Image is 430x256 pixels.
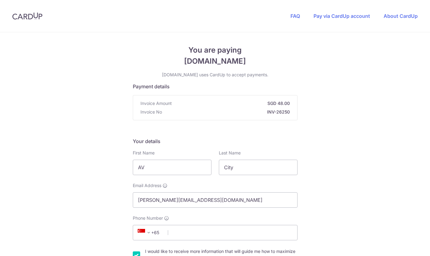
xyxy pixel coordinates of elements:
img: CardUp [12,12,42,20]
span: You are paying [133,45,298,56]
input: First name [133,160,211,175]
h5: Your details [133,138,298,145]
input: Last name [219,160,298,175]
span: +65 [138,229,152,236]
span: [DOMAIN_NAME] [133,56,298,67]
a: About CardUp [384,13,418,19]
a: FAQ [290,13,300,19]
strong: INV-26250 [164,109,290,115]
strong: SGD 48.00 [174,100,290,106]
h5: Payment details [133,83,298,90]
p: [DOMAIN_NAME] uses CardUp to accept payments. [133,72,298,78]
span: Invoice Amount [140,100,172,106]
label: First Name [133,150,155,156]
span: Email Address [133,182,161,189]
span: +65 [136,229,164,236]
span: Phone Number [133,215,163,221]
a: Pay via CardUp account [314,13,370,19]
label: Last Name [219,150,241,156]
input: Email address [133,192,298,208]
span: Invoice No [140,109,162,115]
